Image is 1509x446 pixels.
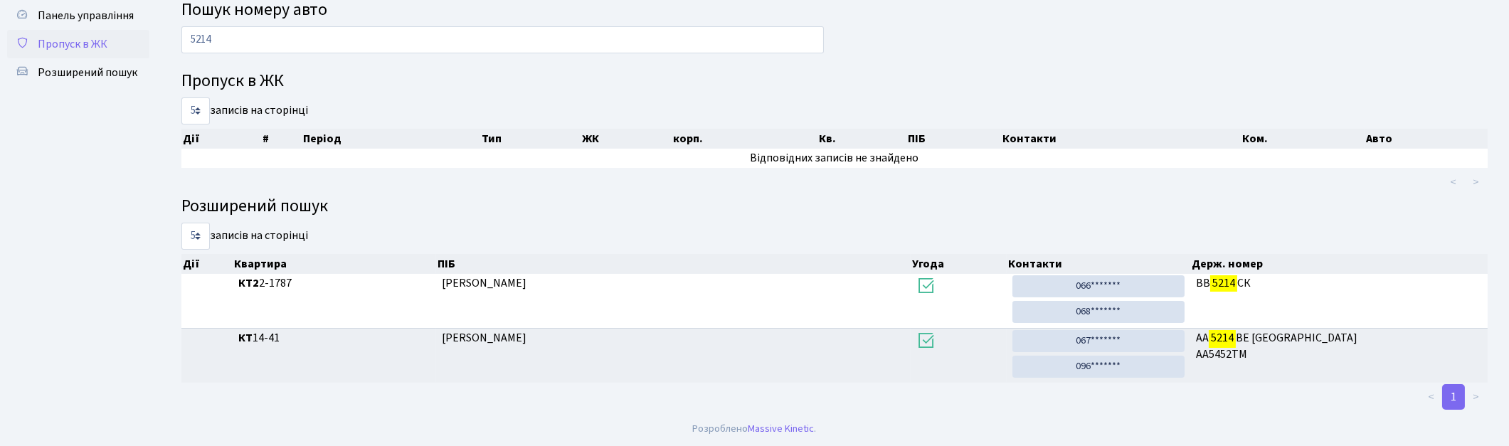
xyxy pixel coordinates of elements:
[38,36,107,52] span: Пропуск в ЖК
[1365,129,1488,149] th: Авто
[7,58,149,87] a: Розширений пошук
[181,254,233,274] th: Дії
[302,129,481,149] th: Період
[238,275,431,292] span: 2-1787
[181,97,308,124] label: записів на сторінці
[181,196,1488,217] h4: Розширений пошук
[7,30,149,58] a: Пропуск в ЖК
[238,275,259,291] b: КТ2
[906,129,1001,149] th: ПІБ
[442,330,526,346] span: [PERSON_NAME]
[181,129,261,149] th: Дії
[1001,129,1241,149] th: Контакти
[233,254,437,274] th: Квартира
[748,421,815,436] a: Massive Kinetic
[480,129,581,149] th: Тип
[181,223,210,250] select: записів на сторінці
[181,97,210,124] select: записів на сторінці
[1007,254,1190,274] th: Контакти
[181,223,308,250] label: записів на сторінці
[38,8,134,23] span: Панель управління
[181,71,1488,92] h4: Пропуск в ЖК
[7,1,149,30] a: Панель управління
[1241,129,1365,149] th: Ком.
[238,330,253,346] b: КТ
[436,254,911,274] th: ПІБ
[238,330,431,346] span: 14-41
[672,129,817,149] th: корп.
[1209,328,1236,348] mark: 5214
[817,129,906,149] th: Кв.
[442,275,526,291] span: [PERSON_NAME]
[181,26,824,53] input: Пошук
[1190,254,1488,274] th: Держ. номер
[38,65,137,80] span: Розширений пошук
[1442,384,1465,410] a: 1
[581,129,672,149] th: ЖК
[1196,330,1482,363] span: АА ВЕ [GEOGRAPHIC_DATA] АА5452ТМ
[911,254,1007,274] th: Угода
[693,421,817,437] div: Розроблено .
[261,129,302,149] th: #
[181,149,1488,168] td: Відповідних записів не знайдено
[1196,275,1482,292] span: ВВ СК
[1210,273,1237,293] mark: 5214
